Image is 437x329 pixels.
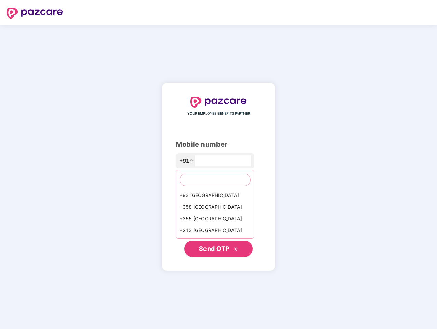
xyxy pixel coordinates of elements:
div: +213 [GEOGRAPHIC_DATA] [176,224,254,236]
span: YOUR EMPLOYEE BENEFITS PARTNER [187,111,250,117]
div: +355 [GEOGRAPHIC_DATA] [176,213,254,224]
img: logo [7,8,63,19]
span: Send OTP [199,245,229,252]
span: double-right [234,247,238,252]
img: logo [190,97,247,108]
span: up [189,159,194,163]
div: +93 [GEOGRAPHIC_DATA] [176,190,254,201]
div: +1684 AmericanSamoa [176,236,254,248]
button: Send OTPdouble-right [184,241,253,257]
div: Mobile number [176,139,261,150]
div: +358 [GEOGRAPHIC_DATA] [176,201,254,213]
span: +91 [179,157,189,165]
